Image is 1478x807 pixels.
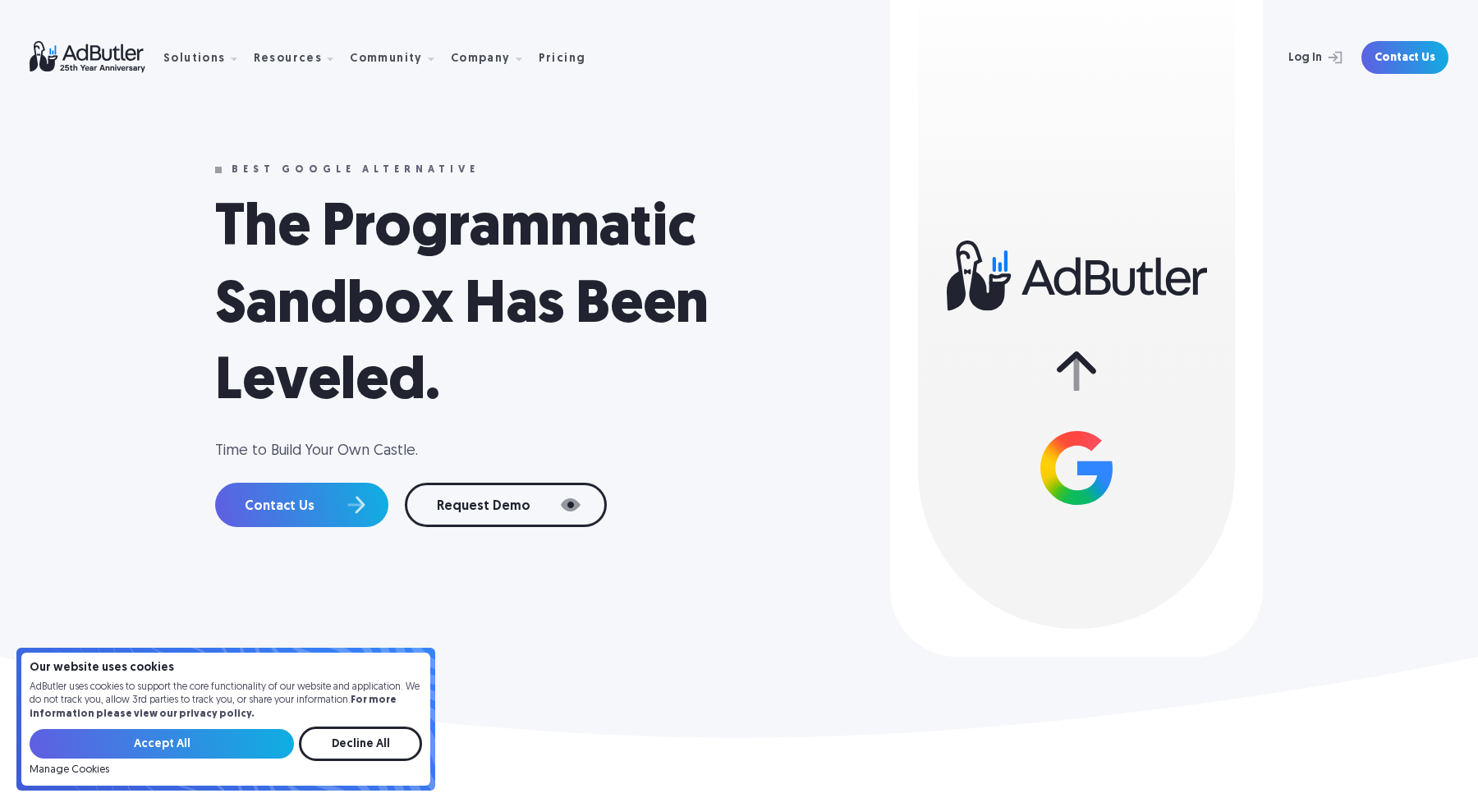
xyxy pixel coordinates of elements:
div: Resources [254,32,347,84]
a: Pricing [539,50,599,65]
input: Accept All [30,729,294,759]
div: Solutions [163,53,226,65]
h1: The Programmatic Sandbox Has Been Leveled. [215,192,890,423]
a: Request Demo [405,483,607,527]
a: Contact Us [215,483,388,527]
div: Company [451,32,535,84]
div: Company [451,53,511,65]
div: Solutions [163,32,250,84]
div: Community [350,32,448,84]
a: Manage Cookies [30,764,109,776]
h4: Our website uses cookies [30,663,422,674]
div: Best google alternative [232,164,480,176]
div: Pricing [539,53,586,65]
input: Decline All [299,727,422,761]
a: Log In [1245,41,1352,74]
a: Contact Us [1361,41,1448,74]
div: Time to Build Your Own Castle. [215,441,890,461]
p: AdButler uses cookies to support the core functionality of our website and application. We do not... [30,681,422,722]
div: Resources [254,53,323,65]
div: Community [350,53,423,65]
form: Email Form [30,727,422,776]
